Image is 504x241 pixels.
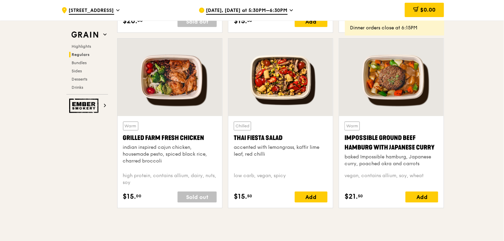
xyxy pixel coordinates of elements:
span: $21. [345,192,358,202]
div: Chilled [234,122,251,130]
div: Warm [123,122,138,130]
div: Sold out [178,16,217,27]
span: $15. [123,192,136,202]
div: Add [406,192,438,202]
span: 50 [247,18,252,23]
div: Add [295,16,327,27]
div: Thai Fiesta Salad [234,133,327,143]
img: Ember Smokery web logo [69,99,101,113]
span: Drinks [72,85,83,90]
span: $15. [234,192,247,202]
div: indian inspired cajun chicken, housemade pesto, spiced black rice, charred broccoli [123,144,217,165]
img: Grain web logo [69,29,101,41]
div: baked Impossible hamburg, Japanese curry, poached okra and carrots [345,154,438,167]
span: Sides [72,69,82,73]
div: Add [295,192,327,202]
div: Warm [345,122,360,130]
span: Regulars [72,52,90,57]
div: Sold out [178,192,217,202]
div: Grilled Farm Fresh Chicken [123,133,217,143]
div: accented with lemongrass, kaffir lime leaf, red chilli [234,144,327,158]
div: high protein, contains allium, dairy, nuts, soy [123,172,217,186]
div: vegan, contains allium, soy, wheat [345,172,438,186]
span: $15. [234,16,247,26]
span: Bundles [72,60,87,65]
span: 00 [138,18,143,23]
span: 50 [247,193,252,199]
span: Highlights [72,44,91,49]
div: low carb, vegan, spicy [234,172,327,186]
span: 00 [136,193,142,199]
div: Dinner orders close at 6:15PM [350,25,439,31]
span: $0.00 [420,6,436,13]
span: [STREET_ADDRESS] [69,7,114,15]
span: 50 [358,193,363,199]
span: $20. [123,16,138,26]
span: [DATE], [DATE] at 5:30PM–6:30PM [206,7,288,15]
span: Desserts [72,77,88,82]
div: Impossible Ground Beef Hamburg with Japanese Curry [345,133,438,152]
